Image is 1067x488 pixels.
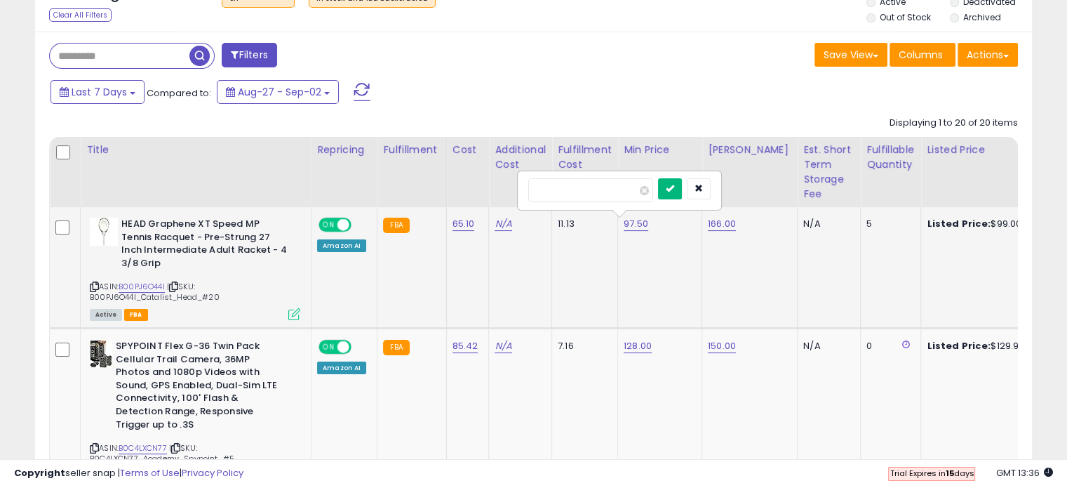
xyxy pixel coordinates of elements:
div: Min Price [624,143,696,157]
a: Privacy Policy [182,466,243,480]
button: Columns [890,43,955,67]
div: Amazon AI [317,239,366,252]
strong: Copyright [14,466,65,480]
div: 7.16 [558,340,607,352]
button: Last 7 Days [51,80,145,104]
b: Listed Price: [927,339,991,352]
b: SPYPOINT Flex G-36 Twin Pack Cellular Trail Camera, 36MP Photos and 1080p Videos with Sound, GPS ... [116,340,286,435]
a: 97.50 [624,217,648,231]
a: 128.00 [624,339,652,353]
span: OFF [349,341,372,353]
div: 5 [866,218,910,230]
a: 65.10 [452,217,475,231]
div: Amazon AI [317,362,366,374]
span: OFF [349,219,372,231]
button: Save View [814,43,887,67]
span: 2025-09-10 13:36 GMT [996,466,1053,480]
span: | SKU: B00PJ6O44I_Catalist_Head_#20 [90,281,220,302]
div: Displaying 1 to 20 of 20 items [890,117,1018,130]
div: seller snap | | [14,467,243,480]
span: FBA [124,309,148,321]
a: 150.00 [708,339,736,353]
div: $99.00 [927,218,1043,230]
span: ON [320,341,337,353]
span: Aug-27 - Sep-02 [238,85,321,99]
span: Compared to: [147,86,211,100]
div: $129.99 [927,340,1043,352]
button: Filters [222,43,276,67]
a: N/A [495,339,511,353]
span: Columns [899,48,943,62]
div: N/A [803,218,850,230]
a: Terms of Use [120,466,180,480]
span: ON [320,219,337,231]
div: 0 [866,340,910,352]
div: N/A [803,340,850,352]
div: 11.13 [558,218,607,230]
small: FBA [383,340,409,355]
div: Title [86,143,305,157]
div: [PERSON_NAME] [708,143,791,157]
b: HEAD Graphene XT Speed MP Tennis Racquet - Pre-Strung 27 Inch Intermediate Adult Racket - 4 3/8 Grip [121,218,292,273]
small: FBA [383,218,409,233]
a: 166.00 [708,217,736,231]
button: Aug-27 - Sep-02 [217,80,339,104]
a: B0C4LXCN77 [119,442,167,454]
div: Cost [452,143,483,157]
b: 15 [945,468,953,479]
img: 51tuvMFerpL._SL40_.jpg [90,340,112,368]
span: Last 7 Days [72,85,127,99]
label: Out of Stock [880,11,931,23]
div: Listed Price [927,143,1048,157]
a: 85.42 [452,339,478,353]
a: N/A [495,217,511,231]
img: 31OFzkJ+aFL._SL40_.jpg [90,218,118,246]
div: Additional Cost [495,143,546,172]
div: Fulfillment Cost [558,143,612,172]
button: Actions [958,43,1018,67]
div: Fulfillable Quantity [866,143,915,172]
div: Repricing [317,143,371,157]
div: Fulfillment [383,143,440,157]
div: ASIN: [90,218,300,319]
div: Clear All Filters [49,8,112,22]
a: B00PJ6O44I [119,281,165,293]
div: Est. Short Term Storage Fee [803,143,854,202]
b: Listed Price: [927,217,991,230]
label: Archived [962,11,1000,23]
span: All listings currently available for purchase on Amazon [90,309,122,321]
span: Trial Expires in days [890,468,974,479]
